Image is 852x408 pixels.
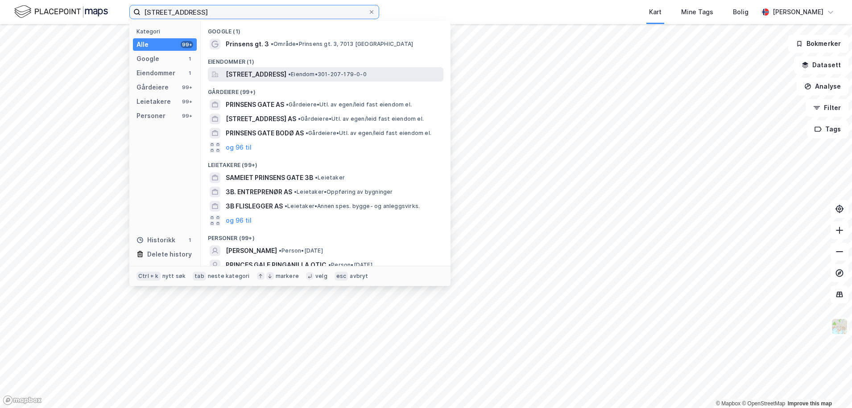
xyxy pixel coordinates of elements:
span: [STREET_ADDRESS] [226,69,286,80]
button: Filter [806,99,848,117]
img: logo.f888ab2527a4732fd821a326f86c7f29.svg [14,4,108,20]
div: Gårdeiere [136,82,169,93]
span: PRINSENS GATE BODØ AS [226,128,304,139]
div: Leietakere [136,96,171,107]
div: 99+ [181,98,193,105]
div: Google (1) [201,21,451,37]
span: PRINSENS GATE AS [226,99,284,110]
div: Kategori [136,28,197,35]
span: PRINCES GALE RINGANILLA OTIC [226,260,327,270]
div: Bolig [733,7,749,17]
span: • [271,41,273,47]
div: velg [315,273,327,280]
a: Mapbox [716,400,740,407]
span: 3B. ENTREPRENØR AS [226,187,292,197]
span: Leietaker • Oppføring av bygninger [294,188,393,196]
span: • [298,115,301,122]
a: OpenStreetMap [742,400,785,407]
div: Mine Tags [681,7,713,17]
span: SAMEIET PRINSENS GATE 3B [226,172,313,183]
span: • [306,130,308,136]
span: Gårdeiere • Utl. av egen/leid fast eiendom el. [298,115,424,122]
span: • [288,71,291,78]
div: esc [335,272,348,281]
span: Eiendom • 301-207-179-0-0 [288,71,367,78]
div: Personer (99+) [201,228,451,244]
span: [STREET_ADDRESS] AS [226,114,296,124]
div: markere [276,273,299,280]
span: • [294,188,297,195]
div: Leietakere (99+) [201,155,451,171]
div: Historikk [136,235,175,245]
button: og 96 til [226,215,252,226]
div: Alle [136,39,149,50]
a: Mapbox homepage [3,395,42,405]
span: • [286,101,289,108]
input: Søk på adresse, matrikkel, gårdeiere, leietakere eller personer [141,5,368,19]
span: Prinsens gt. 3 [226,39,269,49]
button: Datasett [794,56,848,74]
span: Person • [DATE] [328,261,372,269]
img: Z [831,318,848,335]
span: Område • Prinsens gt. 3, 7013 [GEOGRAPHIC_DATA] [271,41,413,48]
span: 3B FLISLEGGER AS [226,201,283,212]
div: neste kategori [208,273,250,280]
div: Eiendommer [136,68,175,78]
span: • [328,261,331,268]
div: Gårdeiere (99+) [201,82,451,98]
span: Leietaker [315,174,345,181]
span: [PERSON_NAME] [226,245,277,256]
a: Improve this map [788,400,832,407]
div: Kart [649,7,662,17]
span: Person • [DATE] [279,247,323,254]
div: 99+ [181,84,193,91]
div: 1 [186,237,193,244]
button: Analyse [797,78,848,95]
button: og 96 til [226,142,252,153]
span: • [285,203,287,209]
span: Leietaker • Annen spes. bygge- og anleggsvirks. [285,203,420,210]
div: Eiendommer (1) [201,51,451,67]
span: • [315,174,318,181]
div: 1 [186,69,193,77]
iframe: Chat Widget [807,365,852,408]
div: nytt søk [162,273,186,280]
div: 1 [186,55,193,62]
div: avbryt [350,273,368,280]
button: Tags [807,120,848,138]
div: Google [136,53,159,64]
div: Personer [136,110,165,121]
div: Ctrl + k [136,272,161,281]
div: Delete history [147,249,192,260]
div: 99+ [181,41,193,48]
span: Gårdeiere • Utl. av egen/leid fast eiendom el. [286,101,412,108]
div: 99+ [181,112,193,119]
span: • [279,247,281,254]
button: Bokmerker [788,35,848,53]
div: [PERSON_NAME] [773,7,823,17]
span: Gårdeiere • Utl. av egen/leid fast eiendom el. [306,130,431,137]
div: tab [193,272,206,281]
